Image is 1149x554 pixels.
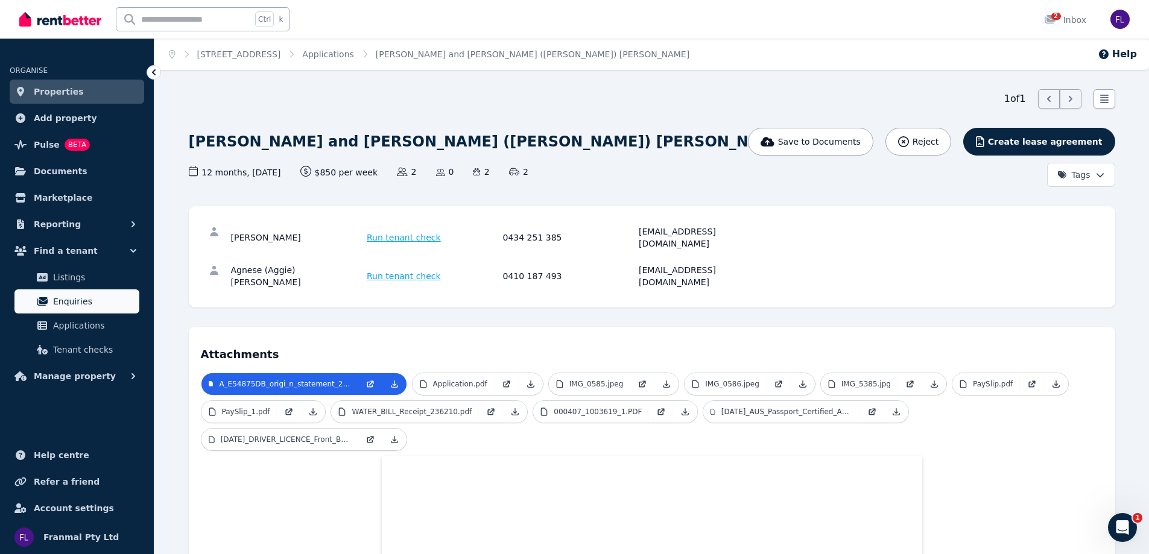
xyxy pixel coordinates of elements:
a: Open in new Tab [479,401,503,423]
span: k [279,14,283,24]
div: [PERSON_NAME] [231,225,364,250]
a: PaySlip.pdf [952,373,1020,395]
div: Inbox [1044,14,1086,26]
span: 12 months , [DATE] [189,166,281,178]
a: Listings [14,265,139,289]
a: [DATE]_AUS_Passport_Certified_Agnese_Jankus.pdf [703,401,860,423]
a: [STREET_ADDRESS] [197,49,281,59]
a: Download Attachment [673,401,697,423]
span: 2 [397,166,416,178]
span: Ctrl [255,11,274,27]
a: Add property [10,106,144,130]
span: [PERSON_NAME] and [PERSON_NAME] ([PERSON_NAME]) [PERSON_NAME] [376,48,689,60]
span: Enquiries [53,294,135,309]
p: WATER_BILL_Receipt_236210.pdf [352,407,472,417]
a: Applications [14,313,139,338]
a: Refer a friend [10,470,144,494]
a: Open in new Tab [767,373,791,395]
p: IMG_0586.jpeg [705,379,759,389]
span: ORGANISE [10,66,48,75]
p: [DATE]_DRIVER_LICENCE_Front_Back.pdf [221,435,351,444]
a: Application.pdf [413,373,495,395]
a: Download Attachment [503,401,527,423]
nav: Breadcrumb [154,39,704,70]
a: WATER_BILL_Receipt_236210.pdf [331,401,479,423]
p: A_E54875DB_origi_n_statement_2025_08_12.pdf [219,379,350,389]
h4: Attachments [201,339,1103,363]
a: IMG_0585.jpeg [549,373,631,395]
span: Documents [34,164,87,178]
a: Documents [10,159,144,183]
a: Open in new Tab [277,401,301,423]
a: Download Attachment [884,401,908,423]
h1: [PERSON_NAME] and [PERSON_NAME] ([PERSON_NAME]) [PERSON_NAME] [189,132,791,151]
span: BETA [65,139,90,151]
a: Enquiries [14,289,139,313]
a: Open in new Tab [1020,373,1044,395]
button: Reject [885,128,951,156]
button: Find a tenant [10,239,144,263]
div: [EMAIL_ADDRESS][DOMAIN_NAME] [639,264,771,288]
a: IMG_0586.jpeg [685,373,767,395]
span: Franmal Pty Ltd [43,530,119,544]
a: Open in new Tab [630,373,654,395]
a: Download Attachment [922,373,946,395]
iframe: Intercom live chat [1108,513,1137,542]
a: Help centre [10,443,144,467]
a: Properties [10,80,144,104]
span: Save to Documents [778,136,861,148]
span: 2 [509,166,528,178]
a: A_E54875DB_origi_n_statement_2025_08_12.pdf [201,373,358,395]
p: IMG_5385.jpg [841,379,891,389]
span: Properties [34,84,84,99]
a: Account settings [10,496,144,520]
a: IMG_5385.jpg [821,373,898,395]
span: Refer a friend [34,474,100,489]
span: Run tenant check [367,270,441,282]
span: Account settings [34,501,114,515]
img: Franmal Pty Ltd [14,527,34,547]
button: Reporting [10,212,144,236]
span: 1 of 1 [1004,92,1026,106]
span: Run tenant check [367,231,441,244]
p: PaySlip_1.pdf [222,407,270,417]
span: 1 [1133,513,1142,523]
p: PaySlip.pdf [973,379,1013,389]
span: 0 [436,166,454,178]
a: PaySlip_1.pdf [201,401,277,423]
span: Help centre [34,448,89,462]
div: Agnese (Aggie) [PERSON_NAME] [231,264,364,288]
span: Reject [913,136,939,148]
span: Add property [34,111,97,125]
p: [DATE]_AUS_Passport_Certified_Agnese_Jankus.pdf [721,407,853,417]
a: Open in new Tab [860,401,884,423]
div: [EMAIL_ADDRESS][DOMAIN_NAME] [639,225,771,250]
button: Save to Documents [748,128,873,156]
span: Manage property [34,369,116,383]
a: Download Attachment [1044,373,1068,395]
a: Download Attachment [519,373,543,395]
a: Open in new Tab [358,429,382,450]
a: Open in new Tab [495,373,519,395]
span: 2 [1051,13,1061,20]
a: Download Attachment [791,373,815,395]
span: Find a tenant [34,244,98,258]
a: Open in new Tab [358,373,382,395]
a: Marketplace [10,186,144,210]
a: Download Attachment [382,429,407,450]
a: 000407_1003619_1.PDF [533,401,649,423]
a: [DATE]_DRIVER_LICENCE_Front_Back.pdf [201,429,358,450]
div: 0434 251 385 [503,225,636,250]
span: Listings [53,270,135,285]
button: Manage property [10,364,144,388]
button: Create lease agreement [963,128,1115,156]
a: Download Attachment [382,373,407,395]
span: Create lease agreement [988,136,1103,148]
a: Tenant checks [14,338,139,362]
a: Open in new Tab [649,401,673,423]
p: IMG_0585.jpeg [569,379,624,389]
span: Pulse [34,137,60,152]
span: Applications [53,318,135,333]
span: 2 [473,166,489,178]
a: Download Attachment [301,401,325,423]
